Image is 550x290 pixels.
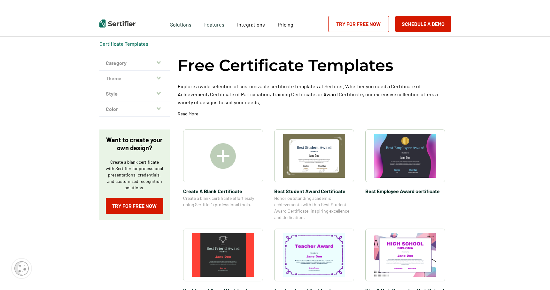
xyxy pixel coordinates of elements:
p: Want to create your own design? [106,136,163,152]
span: Best Student Award Certificate​ [274,187,354,195]
button: Theme [99,71,170,86]
div: Breadcrumb [99,41,148,47]
span: Integrations [237,21,265,27]
button: Style [99,86,170,101]
p: Read More [178,111,198,117]
a: Best Student Award Certificate​Best Student Award Certificate​Honor outstanding academic achievem... [274,129,354,221]
h1: Free Certificate Templates [178,55,393,76]
img: Cookie Popup Icon [14,261,29,276]
span: Features [204,20,224,28]
a: Try for Free Now [106,198,163,214]
a: Pricing [278,20,293,28]
img: Best Student Award Certificate​ [283,134,345,178]
img: Create A Blank Certificate [210,143,236,169]
img: Sertifier | Digital Credentialing Platform [99,20,136,27]
iframe: Chat Widget [518,259,550,290]
span: Create a blank certificate effortlessly using Sertifier’s professional tools. [183,195,263,208]
p: Explore a wide selection of customizable certificate templates at Sertifier. Whether you need a C... [178,82,451,106]
span: Pricing [278,21,293,27]
p: Create a blank certificate with Sertifier for professional presentations, credentials, and custom... [106,159,163,191]
span: Solutions [170,20,191,28]
span: Honor outstanding academic achievements with this Best Student Award Certificate, inspiring excel... [274,195,354,221]
span: Create A Blank Certificate [183,187,263,195]
img: Best Employee Award certificate​ [374,134,436,178]
button: Category [99,55,170,71]
a: Best Employee Award certificate​Best Employee Award certificate​ [365,129,445,221]
a: Integrations [237,20,265,28]
button: Color [99,101,170,117]
img: Blue & Pink Geometric High School Diploma Template [374,233,436,277]
span: Best Employee Award certificate​ [365,187,445,195]
a: Certificate Templates [99,41,148,47]
a: Try for Free Now [328,16,389,32]
button: Schedule a Demo [395,16,451,32]
img: Teacher Award Certificate [283,233,345,277]
img: Best Friend Award Certificate​ [192,233,254,277]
